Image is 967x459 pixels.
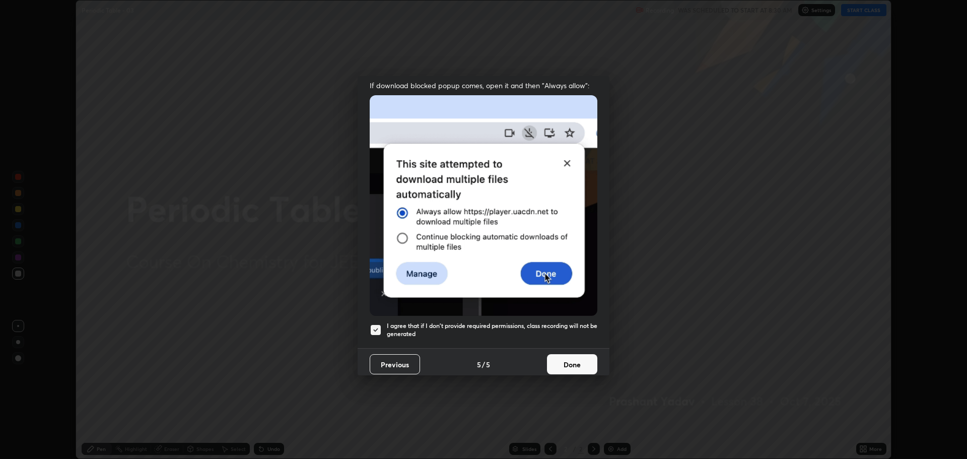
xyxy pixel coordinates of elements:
span: If download blocked popup comes, open it and then "Always allow": [370,81,597,90]
h5: I agree that if I don't provide required permissions, class recording will not be generated [387,322,597,338]
h4: 5 [486,359,490,370]
h4: / [482,359,485,370]
img: downloads-permission-blocked.gif [370,95,597,315]
button: Previous [370,354,420,374]
h4: 5 [477,359,481,370]
button: Done [547,354,597,374]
